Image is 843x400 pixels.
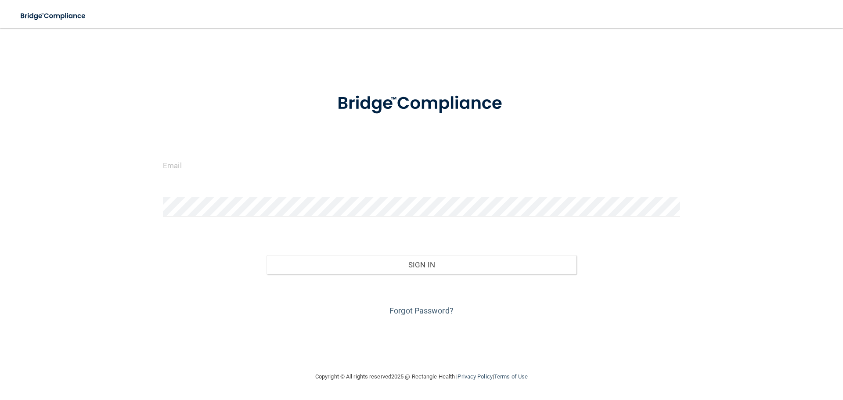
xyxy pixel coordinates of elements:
[267,255,577,274] button: Sign In
[163,155,680,175] input: Email
[13,7,94,25] img: bridge_compliance_login_screen.278c3ca4.svg
[494,373,528,380] a: Terms of Use
[458,373,492,380] a: Privacy Policy
[261,363,582,391] div: Copyright © All rights reserved 2025 @ Rectangle Health | |
[389,306,454,315] a: Forgot Password?
[319,81,524,126] img: bridge_compliance_login_screen.278c3ca4.svg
